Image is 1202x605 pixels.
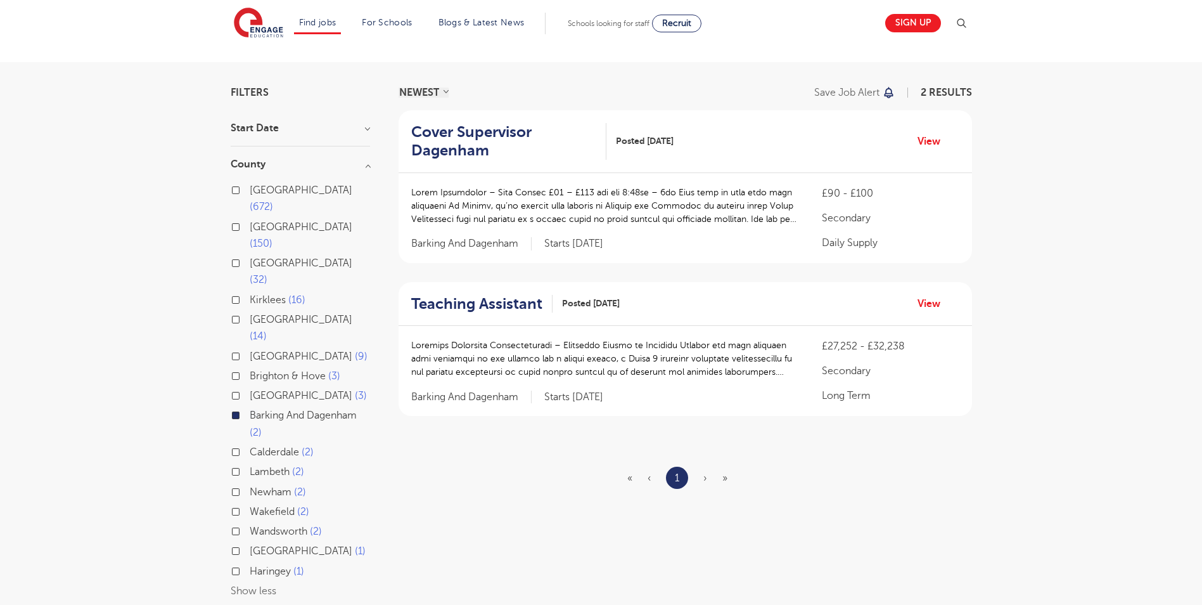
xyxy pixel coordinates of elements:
[675,470,679,486] a: 1
[568,19,649,28] span: Schools looking for staff
[411,123,597,160] h2: Cover Supervisor Dagenham
[362,18,412,27] a: For Schools
[885,14,941,32] a: Sign up
[250,410,357,421] span: Barking And Dagenham
[250,221,258,230] input: [GEOGRAPHIC_DATA] 150
[231,123,370,133] h3: Start Date
[297,506,309,517] span: 2
[292,466,304,478] span: 2
[250,314,258,322] input: [GEOGRAPHIC_DATA] 14
[648,472,651,484] span: ‹
[822,235,959,250] p: Daily Supply
[544,237,603,250] p: Starts [DATE]
[231,88,269,98] span: Filters
[250,466,258,474] input: Lambeth 2
[917,296,950,312] a: View
[544,391,603,404] p: Starts [DATE]
[562,297,620,310] span: Posted [DATE]
[411,123,607,160] a: Cover Supervisor Dagenham
[411,339,797,379] p: Loremips Dolorsita Consecteturadi – Elitseddo Eiusmo te Incididu Utlabor etd magn aliquaen admi v...
[250,545,258,554] input: [GEOGRAPHIC_DATA] 1
[814,88,879,98] p: Save job alert
[250,370,326,382] span: Brighton & Hove
[355,351,368,362] span: 9
[293,566,304,577] span: 1
[299,18,336,27] a: Find jobs
[294,486,306,498] span: 2
[250,446,258,455] input: Calderdale 2
[250,446,299,458] span: Calderdale
[250,330,267,342] span: 14
[616,134,674,148] span: Posted [DATE]
[822,388,959,403] p: Long Term
[250,314,352,325] span: [GEOGRAPHIC_DATA]
[411,391,532,404] span: Barking And Dagenham
[250,410,258,418] input: Barking And Dagenham 2
[662,18,691,28] span: Recruit
[250,257,258,266] input: [GEOGRAPHIC_DATA] 32
[822,211,959,226] p: Secondary
[438,18,525,27] a: Blogs & Latest News
[822,186,959,201] p: £90 - £100
[250,506,295,517] span: Wakefield
[411,295,542,313] h2: Teaching Assistant
[703,472,707,484] span: ›
[250,370,258,379] input: Brighton & Hove 3
[250,526,258,534] input: Wandsworth 2
[250,427,262,438] span: 2
[411,295,553,313] a: Teaching Assistant
[234,8,283,39] img: Engage Education
[250,274,267,285] span: 32
[250,185,258,193] input: [GEOGRAPHIC_DATA] 672
[822,339,959,354] p: £27,252 - £32,238
[250,221,352,233] span: [GEOGRAPHIC_DATA]
[411,237,532,250] span: Barking And Dagenham
[250,351,352,362] span: [GEOGRAPHIC_DATA]
[250,486,258,495] input: Newham 2
[250,566,258,574] input: Haringey 1
[231,159,370,169] h3: County
[722,472,727,484] span: »
[250,185,352,196] span: [GEOGRAPHIC_DATA]
[250,294,286,306] span: Kirklees
[288,294,305,306] span: 16
[231,585,276,597] button: Show less
[250,238,272,249] span: 150
[250,566,291,577] span: Haringey
[250,351,258,359] input: [GEOGRAPHIC_DATA] 9
[250,390,258,398] input: [GEOGRAPHIC_DATA] 3
[250,526,307,537] span: Wandsworth
[250,294,258,302] input: Kirklees 16
[917,133,950,150] a: View
[627,472,632,484] span: «
[355,545,366,557] span: 1
[921,87,972,98] span: 2 RESULTS
[411,186,797,226] p: Lorem Ipsumdolor – Sita Consec £01 – £113 adi eli 8:48se – 6do Eius temp in utla etdo magn aliqua...
[250,506,258,514] input: Wakefield 2
[310,526,322,537] span: 2
[250,545,352,557] span: [GEOGRAPHIC_DATA]
[652,15,701,32] a: Recruit
[328,370,340,382] span: 3
[250,201,273,212] span: 672
[302,446,314,458] span: 2
[250,486,291,498] span: Newham
[822,363,959,379] p: Secondary
[250,390,352,401] span: [GEOGRAPHIC_DATA]
[250,466,290,478] span: Lambeth
[250,257,352,269] span: [GEOGRAPHIC_DATA]
[814,88,896,98] button: Save job alert
[355,390,367,401] span: 3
